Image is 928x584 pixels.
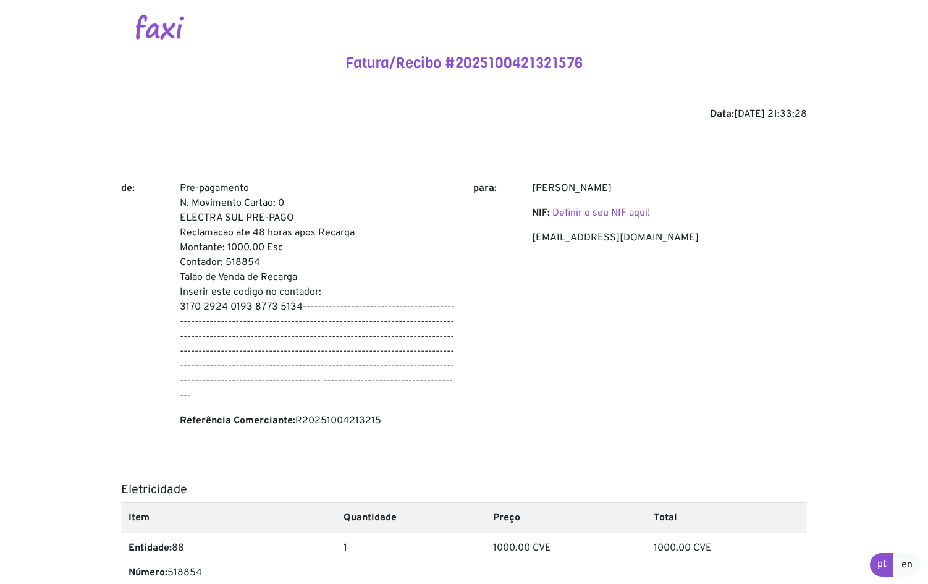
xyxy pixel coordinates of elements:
[180,415,295,427] b: Referência Comerciante:
[532,181,807,196] p: [PERSON_NAME]
[646,502,807,533] th: Total
[552,207,650,219] a: Definir o seu NIF aqui!
[870,553,894,577] a: pt
[129,567,167,579] b: Número:
[129,565,329,580] p: 518854
[121,483,807,497] h5: Eletricidade
[121,54,807,72] h4: Fatura/Recibo #2025100421321576
[121,182,135,195] b: de:
[532,231,807,245] p: [EMAIL_ADDRESS][DOMAIN_NAME]
[121,502,336,533] th: Item
[532,207,550,219] b: NIF:
[336,502,486,533] th: Quantidade
[129,542,172,554] b: Entidade:
[180,181,455,404] p: Pre-pagamento N. Movimento Cartao: 0 ELECTRA SUL PRE-PAGO Reclamacao ate 48 horas apos Recarga Mo...
[710,108,734,121] b: Data:
[473,182,497,195] b: para:
[121,107,807,122] div: [DATE] 21:33:28
[893,553,921,577] a: en
[180,413,455,428] p: R20251004213215
[486,502,646,533] th: Preço
[129,541,329,556] p: 88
